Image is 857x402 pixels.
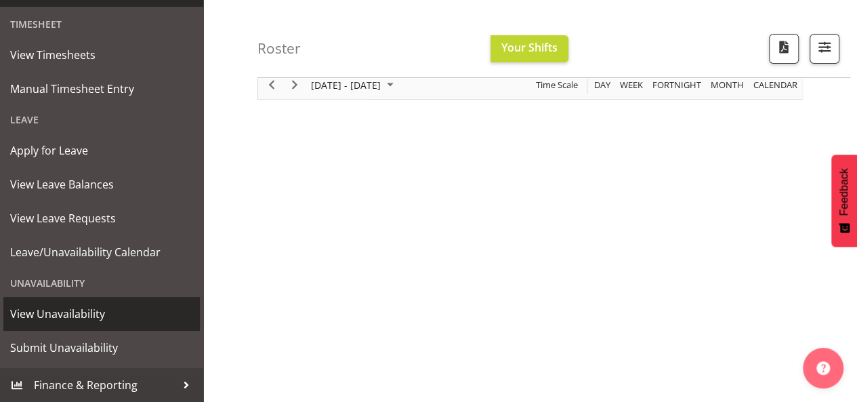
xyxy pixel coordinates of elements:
a: Apply for Leave [3,134,200,167]
span: View Leave Requests [10,208,193,228]
div: Leave [3,106,200,134]
span: Finance & Reporting [34,375,176,395]
div: Previous [260,71,283,99]
span: Submit Unavailability [10,338,193,358]
a: View Leave Requests [3,201,200,235]
span: Fortnight [651,77,703,94]
button: Filter Shifts [810,34,839,64]
span: View Leave Balances [10,174,193,195]
button: Month [751,77,800,94]
span: Week [619,77,644,94]
div: Unavailability [3,269,200,297]
button: Time Scale [534,77,581,94]
a: Leave/Unavailability Calendar [3,235,200,269]
span: Manual Timesheet Entry [10,79,193,99]
span: View Unavailability [10,304,193,324]
button: Timeline Month [709,77,747,94]
a: View Leave Balances [3,167,200,201]
span: calendar [752,77,799,94]
button: September 01 - 07, 2025 [309,77,400,94]
span: Time Scale [535,77,579,94]
a: View Unavailability [3,297,200,331]
img: help-xxl-2.png [816,361,830,375]
span: View Timesheets [10,45,193,65]
span: [DATE] - [DATE] [310,77,382,94]
button: Download a PDF of the roster according to the set date range. [769,34,799,64]
button: Timeline Week [618,77,646,94]
button: Your Shifts [490,35,568,62]
span: Month [709,77,745,94]
button: Previous [263,77,281,94]
span: Apply for Leave [10,140,193,161]
button: Fortnight [650,77,704,94]
button: Timeline Day [592,77,613,94]
span: Feedback [838,168,850,216]
h4: Roster [257,41,301,56]
span: Your Shifts [501,40,558,55]
a: Submit Unavailability [3,331,200,365]
button: Next [286,77,304,94]
div: Timesheet [3,10,200,38]
a: Manual Timesheet Entry [3,72,200,106]
span: Leave/Unavailability Calendar [10,242,193,262]
a: View Timesheets [3,38,200,72]
span: Day [593,77,612,94]
button: Feedback - Show survey [831,155,857,247]
div: Next [283,71,306,99]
